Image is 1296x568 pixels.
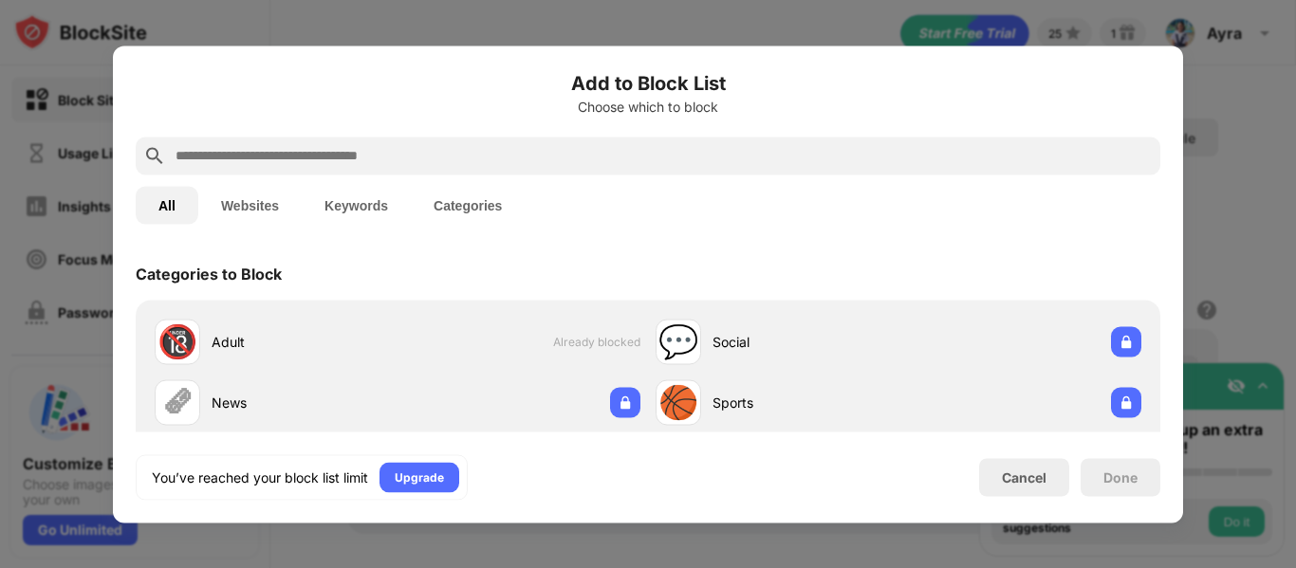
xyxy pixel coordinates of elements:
div: Categories to Block [136,264,282,283]
span: Already blocked [553,335,640,349]
button: All [136,186,198,224]
div: Social [713,332,898,352]
div: Upgrade [395,467,444,486]
div: Choose which to block [136,99,1160,114]
div: Done [1103,469,1138,485]
button: Keywords [302,186,411,224]
div: Sports [713,393,898,412]
div: 🏀 [658,383,698,422]
img: search.svg [143,144,166,167]
button: Websites [198,186,302,224]
div: Adult [212,332,398,352]
div: Cancel [1002,469,1046,486]
div: You’ve reached your block list limit [152,467,368,486]
div: 🔞 [157,322,197,361]
div: News [212,393,398,412]
div: 🗞 [161,383,194,422]
h6: Add to Block List [136,68,1160,97]
button: Categories [411,186,525,224]
div: 💬 [658,322,698,361]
